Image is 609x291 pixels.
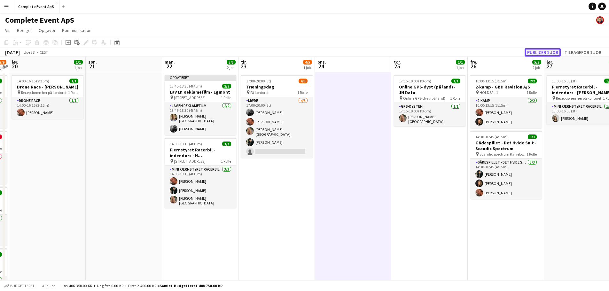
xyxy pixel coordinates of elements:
[527,152,537,157] span: 1 Rolle
[532,60,541,65] span: 5/5
[475,79,508,83] span: 10:00-13:15 (3t15m)
[170,142,202,146] span: 14:00-18:15 (4t15m)
[394,75,465,126] app-job-card: 17:15-19:00 (1t45m)1/1Online GPS-dyst (på land) - JN Data Online GPS-dyst (på land)1 RolleGPS-dys...
[470,75,542,128] app-job-card: 10:00-13:15 (3t15m)2/22-kamp - GBH Revision A/S HOLDSAL 11 Rolle2-kamp2/210:00-13:15 (3t15m)[PERS...
[12,84,83,90] h3: Drone Race - [PERSON_NAME]
[470,84,542,90] h3: 2-kamp - GBH Revision A/S
[68,90,78,95] span: 1 Rolle
[174,95,206,100] span: [STREET_ADDRESS]
[241,75,313,158] app-job-card: 17:00-20:00 (3t)4/5Træningsdag På kontoret1 RolleMøde4/517:00-20:00 (3t)[PERSON_NAME][PERSON_NAME...
[527,90,537,95] span: 1 Rolle
[470,140,542,151] h3: Gådespillet - Det Hvide Snit - Scandic Spectrum
[21,50,37,55] span: Uge 38
[227,60,236,65] span: 5/5
[227,65,235,70] div: 2 job
[470,59,477,65] span: fre.
[299,79,308,83] span: 4/5
[87,63,97,70] span: 21
[480,152,527,157] span: Scandic spectrum Kalvebod Brygge 10
[562,48,604,57] button: Tilbagefør 1 job
[40,50,48,55] div: CEST
[297,90,308,95] span: 1 Rolle
[165,59,175,65] span: man.
[552,79,577,83] span: 13:00-16:00 (3t)
[69,79,78,83] span: 1/1
[62,283,223,288] div: Løn 406 350.00 KR + Udgifter 0.00 KR + Diæt 2 400.00 KR =
[303,60,312,65] span: 4/5
[170,84,202,88] span: 13:45-18:30 (4t45m)
[303,65,312,70] div: 1 job
[59,26,94,34] a: Kommunikation
[165,75,236,135] app-job-card: Opdateret13:45-18:30 (4t45m)2/2Lav En Reklamefilm - Egmont [STREET_ADDRESS]1 RolleLav En Reklamef...
[12,75,83,119] app-job-card: 14:00-16:15 (2t15m)1/1Drone Race - [PERSON_NAME] Receptionen her på kontoret1 RolleDrone Race1/11...
[470,159,542,199] app-card-role: Gådespillet - Det Hvide Snit3/314:30-18:45 (4t15m)[PERSON_NAME][PERSON_NAME][PERSON_NAME]
[5,15,74,25] h1: Complete Event ApS
[88,59,97,65] span: søn.
[475,134,508,139] span: 14:30-18:45 (4t15m)
[12,59,18,65] span: lør.
[13,0,59,13] button: Complete Event ApS
[241,97,313,158] app-card-role: Møde4/517:00-20:00 (3t)[PERSON_NAME][PERSON_NAME][PERSON_NAME][GEOGRAPHIC_DATA][PERSON_NAME]
[316,63,326,70] span: 24
[393,63,401,70] span: 25
[74,60,83,65] span: 1/1
[450,96,460,101] span: 1 Rolle
[160,283,223,288] span: Samlet budgetteret 408 750.00 KR
[403,96,445,101] span: Online GPS-dyst (på land)
[3,282,35,289] button: Budgetteret
[525,48,561,57] button: Publicer 1 job
[528,134,537,139] span: 3/3
[394,59,401,65] span: tor.
[222,142,231,146] span: 3/3
[74,65,82,70] div: 1 job
[221,159,231,164] span: 1 Rolle
[222,84,231,88] span: 2/2
[241,59,247,65] span: tir.
[250,90,269,95] span: På kontoret
[469,63,477,70] span: 26
[17,79,49,83] span: 14:00-16:15 (2t15m)
[246,79,271,83] span: 17:00-20:00 (3t)
[165,89,236,95] h3: Lav En Reklamefilm - Egmont
[451,79,460,83] span: 1/1
[165,138,236,208] app-job-card: 14:00-18:15 (4t15m)3/3Fjernstyret Racerbil - indendørs - H. [GEOGRAPHIC_DATA] A/S [STREET_ADDRESS...
[456,60,465,65] span: 1/1
[12,97,83,119] app-card-role: Drone Race1/114:00-16:15 (2t15m)[PERSON_NAME]
[546,63,553,70] span: 27
[317,59,326,65] span: ons.
[14,26,35,34] a: Rediger
[399,79,431,83] span: 17:15-19:00 (1t45m)
[3,26,13,34] a: Vis
[221,95,231,100] span: 1 Rolle
[596,16,604,24] app-user-avatar: Christian Brøckner
[5,49,20,56] div: [DATE]
[165,147,236,158] h3: Fjernstyret Racerbil - indendørs - H. [GEOGRAPHIC_DATA] A/S
[456,65,465,70] div: 1 job
[10,284,35,288] span: Budgetteret
[394,103,465,126] app-card-role: GPS-dysten1/117:15-19:00 (1t45m)[PERSON_NAME][GEOGRAPHIC_DATA]
[21,90,66,95] span: Receptionen her på kontoret
[36,26,58,34] a: Opgaver
[165,102,236,135] app-card-role: Lav En Reklamefilm2/213:45-18:30 (4t45m)[PERSON_NAME][GEOGRAPHIC_DATA][PERSON_NAME]
[165,75,236,80] div: Opdateret
[165,166,236,208] app-card-role: Mini Fjernstyret Racerbil3/314:00-18:15 (4t15m)[PERSON_NAME][PERSON_NAME][PERSON_NAME][GEOGRAPHIC...
[240,63,247,70] span: 23
[533,65,541,70] div: 2 job
[62,27,91,33] span: Kommunikation
[480,90,498,95] span: HOLDSAL 1
[17,27,32,33] span: Rediger
[174,159,206,164] span: [STREET_ADDRESS]
[164,63,175,70] span: 22
[5,27,11,33] span: Vis
[394,84,465,96] h3: Online GPS-dyst (på land) - JN Data
[470,97,542,128] app-card-role: 2-kamp2/210:00-13:15 (3t15m)[PERSON_NAME][PERSON_NAME]
[11,63,18,70] span: 20
[470,131,542,199] app-job-card: 14:30-18:45 (4t15m)3/3Gådespillet - Det Hvide Snit - Scandic Spectrum Scandic spectrum Kalvebod B...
